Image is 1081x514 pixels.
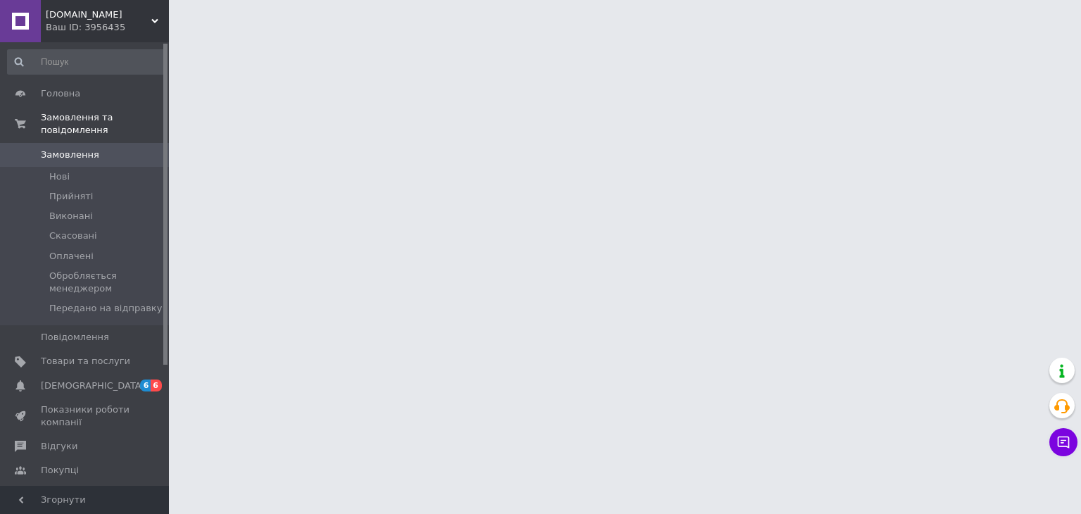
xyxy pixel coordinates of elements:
[49,190,93,203] span: Прийняті
[41,331,109,344] span: Повідомлення
[49,250,94,263] span: Оплачені
[1049,428,1077,456] button: Чат з покупцем
[49,170,70,183] span: Нові
[41,355,130,368] span: Товари та послуги
[140,380,151,391] span: 6
[41,149,99,161] span: Замовлення
[41,440,77,453] span: Відгуки
[41,111,169,137] span: Замовлення та повідомлення
[46,21,169,34] div: Ваш ID: 3956435
[7,49,166,75] input: Пошук
[41,403,130,429] span: Показники роботи компанії
[41,87,80,100] span: Головна
[41,464,79,477] span: Покупці
[49,270,165,295] span: Обробляється менеджером
[151,380,162,391] span: 6
[49,210,93,222] span: Виконані
[41,380,145,392] span: [DEMOGRAPHIC_DATA]
[49,230,97,242] span: Скасовані
[46,8,151,21] span: Market.com
[49,302,162,315] span: Передано на відправку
